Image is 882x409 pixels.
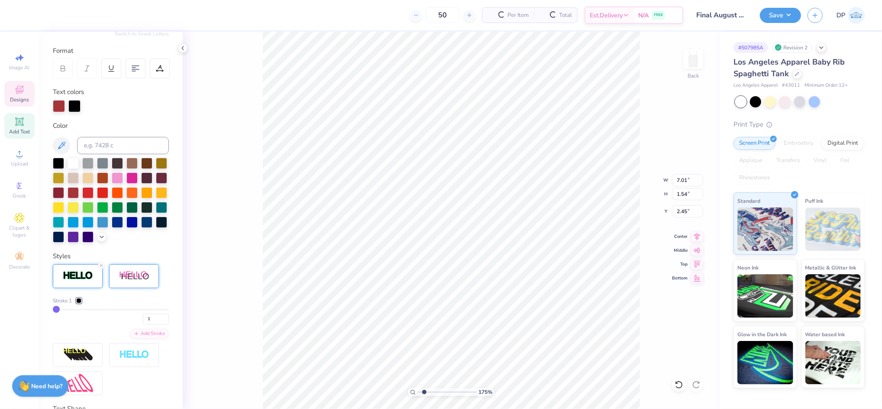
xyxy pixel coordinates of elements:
[478,388,492,396] span: 175 %
[733,120,865,130] div: Print Type
[53,251,169,261] div: Styles
[672,247,688,253] span: Middle
[11,160,28,167] span: Upload
[805,196,824,205] span: Puff Ink
[130,329,169,339] div: Add Stroke
[690,6,753,24] input: Untitled Design
[733,154,768,167] div: Applique
[426,7,459,23] input: – –
[733,82,778,89] span: Los Angeles Apparel
[822,137,864,150] div: Digital Print
[590,11,623,20] span: Est. Delivery
[672,275,688,281] span: Bottom
[808,154,832,167] div: Vinyl
[737,341,793,384] img: Glow in the Dark Ink
[737,330,787,339] span: Glow in the Dark Ink
[32,382,63,390] strong: Need help?
[559,11,572,20] span: Total
[53,297,72,305] span: Stroke 1
[805,341,861,384] img: Water based Ink
[772,42,812,53] div: Revision 2
[733,137,775,150] div: Screen Print
[685,50,702,68] img: Back
[4,224,35,238] span: Clipart & logos
[737,208,793,251] img: Standard
[9,128,30,135] span: Add Text
[848,7,865,24] img: Darlene Padilla
[10,64,30,71] span: Image AI
[77,137,169,154] input: e.g. 7428 c
[835,154,855,167] div: Foil
[638,11,649,20] span: N/A
[837,7,865,24] a: DP
[837,10,846,20] span: DP
[119,350,149,360] img: Negative Space
[115,30,169,37] button: Switch to Greek Letters
[9,263,30,270] span: Decorate
[63,271,93,281] img: Stroke
[737,274,793,318] img: Neon Ink
[733,172,775,185] div: Rhinestones
[53,87,84,97] label: Text colors
[53,121,169,131] div: Color
[771,154,805,167] div: Transfers
[760,8,801,23] button: Save
[119,271,149,282] img: Shadow
[805,274,861,318] img: Metallic & Glitter Ink
[654,12,663,18] span: FREE
[782,82,800,89] span: # 43011
[63,348,93,362] img: 3d Illusion
[53,46,170,56] div: Format
[13,192,26,199] span: Greek
[507,11,529,20] span: Per Item
[10,96,29,103] span: Designs
[672,261,688,267] span: Top
[733,57,845,79] span: Los Angeles Apparel Baby Rib Spaghetti Tank
[733,42,768,53] div: # 507985A
[805,263,856,272] span: Metallic & Glitter Ink
[688,72,699,80] div: Back
[805,330,845,339] span: Water based Ink
[737,196,760,205] span: Standard
[672,234,688,240] span: Center
[778,137,819,150] div: Embroidery
[805,208,861,251] img: Puff Ink
[737,263,759,272] span: Neon Ink
[804,82,848,89] span: Minimum Order: 12 +
[63,374,93,393] img: Free Distort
